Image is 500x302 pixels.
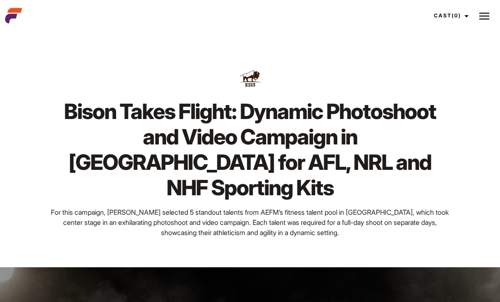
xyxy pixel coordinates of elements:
[426,4,474,27] a: Cast(0)
[452,12,461,19] span: (0)
[47,99,453,200] h1: Bison Takes Flight: Dynamic Photoshoot and Video Campaign in [GEOGRAPHIC_DATA] for AFL, NRL and N...
[5,7,22,24] img: cropped-aefm-brand-fav-22-square.png
[479,11,489,21] img: Burger icon
[47,207,453,238] p: For this campaign, [PERSON_NAME] selected 5 standout talents from AEFM’s fitness talent pool in [...
[235,64,265,92] img: images 2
